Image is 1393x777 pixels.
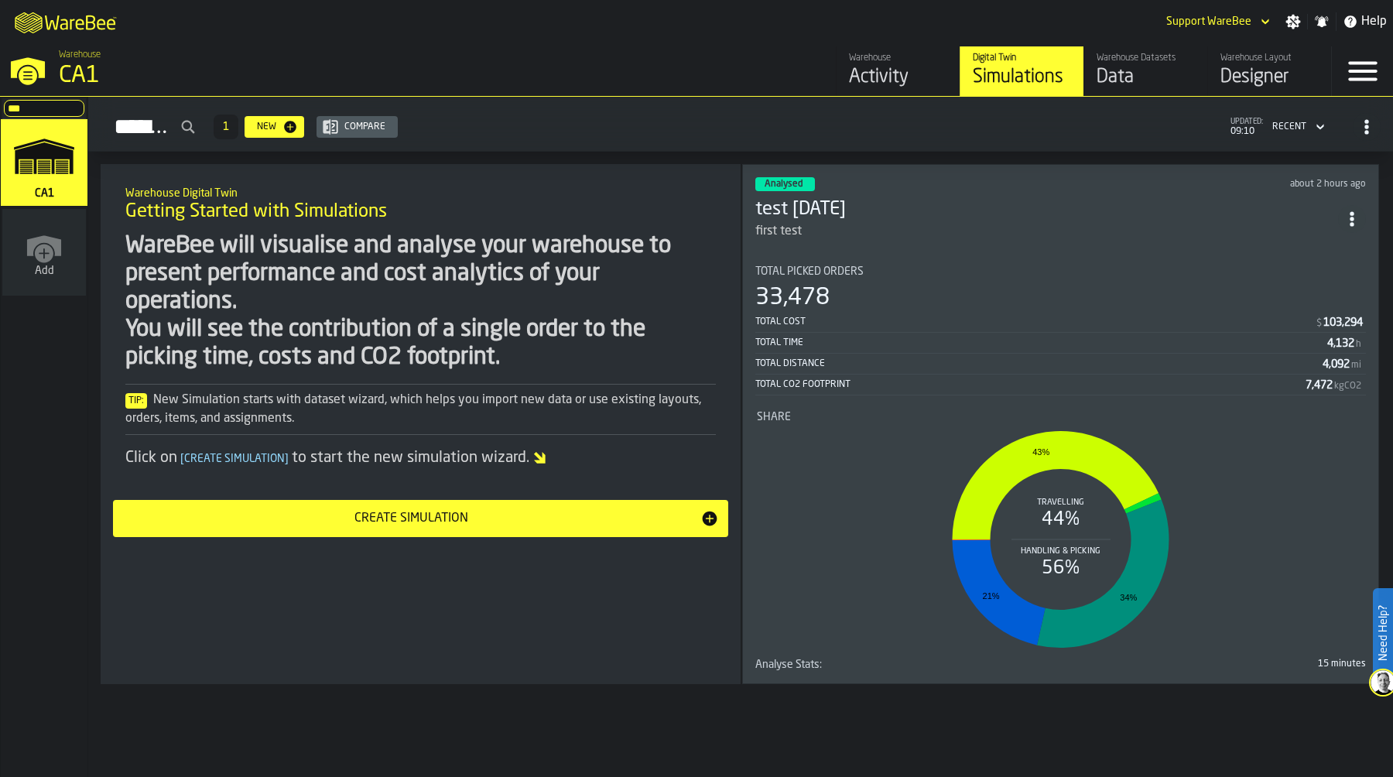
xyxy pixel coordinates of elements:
[1356,339,1361,350] span: h
[1207,46,1331,96] a: link-to-/wh/i/76e2a128-1b54-4d66-80d4-05ae4c277723/designer
[1323,317,1363,329] div: Stat Value
[757,411,1364,423] div: Title
[755,253,1366,671] section: card-SimulationDashboardCard-analyzed
[973,65,1071,90] div: Simulations
[125,232,716,371] div: WareBee will visualise and analyse your warehouse to present performance and cost analytics of yo...
[125,200,387,224] span: Getting Started with Simulations
[59,50,101,60] span: Warehouse
[1279,14,1307,29] label: button-toggle-Settings
[251,122,282,132] div: New
[1306,379,1333,392] div: Stat Value
[285,454,289,464] span: ]
[101,164,741,684] div: ItemListCard-
[223,122,229,132] span: 1
[1316,318,1322,329] span: $
[755,358,1323,369] div: Total Distance
[1337,12,1393,31] label: button-toggle-Help
[1272,122,1306,132] div: DropdownMenuValue-4
[757,411,1364,655] div: stat-Share
[1332,46,1393,96] label: button-toggle-Menu
[180,454,184,464] span: [
[32,187,57,200] span: CA1
[755,337,1327,348] div: Total Time
[1083,46,1207,96] a: link-to-/wh/i/76e2a128-1b54-4d66-80d4-05ae4c277723/data
[836,46,960,96] a: link-to-/wh/i/76e2a128-1b54-4d66-80d4-05ae4c277723/feed/
[755,177,815,191] div: status-3 2
[338,122,392,132] div: Compare
[125,391,716,428] div: New Simulation starts with dataset wizard, which helps you import new data or use existing layout...
[1097,65,1195,90] div: Data
[755,197,1338,222] div: test 2025-09-16
[1308,14,1336,29] label: button-toggle-Notifications
[1166,15,1251,28] div: DropdownMenuValue-Support WareBee
[755,265,864,278] span: Total Picked Orders
[1064,659,1367,669] div: 15 minutes
[765,180,803,189] span: Analysed
[177,454,292,464] span: Create Simulation
[1220,53,1319,63] div: Warehouse Layout
[1361,12,1387,31] span: Help
[317,116,398,138] button: button-Compare
[755,284,830,312] div: 33,478
[245,116,304,138] button: button-New
[1,119,87,209] a: link-to-/wh/i/76e2a128-1b54-4d66-80d4-05ae4c277723/simulations
[2,209,86,299] a: link-to-/wh/new
[742,164,1379,684] div: ItemListCard-DashboardItemContainer
[113,176,728,232] div: title-Getting Started with Simulations
[849,53,947,63] div: Warehouse
[755,222,1338,241] div: first test
[59,62,477,90] div: CA1
[1092,179,1366,190] div: Updated: 24/09/2025, 06:47:28 Created: 16/09/2025, 19:46:11
[755,659,822,671] span: Analyse Stats:
[125,447,716,469] div: Click on to start the new simulation wizard.
[849,65,947,90] div: Activity
[755,265,1366,278] div: Title
[755,659,1058,671] div: Title
[755,659,1366,671] div: stat-Analyse Stats:
[755,197,1338,222] h3: test [DATE]
[35,265,54,277] span: Add
[1230,118,1263,126] span: updated:
[1160,12,1273,31] div: DropdownMenuValue-Support WareBee
[88,97,1393,152] h2: button-Simulations
[755,222,802,241] div: first test
[207,115,245,139] div: ButtonLoadMore-Load More-Prev-First-Last
[1334,381,1361,392] span: kgCO2
[1327,337,1354,350] div: Stat Value
[1351,360,1361,371] span: mi
[755,379,1306,390] div: Total CO2 Footprint
[755,317,1315,327] div: Total Cost
[757,411,791,423] span: Share
[1220,65,1319,90] div: Designer
[1374,590,1391,676] label: Need Help?
[960,46,1083,96] a: link-to-/wh/i/76e2a128-1b54-4d66-80d4-05ae4c277723/simulations
[125,393,147,409] span: Tip:
[1097,53,1195,63] div: Warehouse Datasets
[122,509,700,528] div: Create Simulation
[755,265,1366,395] div: stat-Total Picked Orders
[973,53,1071,63] div: Digital Twin
[125,184,716,200] h2: Sub Title
[1266,118,1328,136] div: DropdownMenuValue-4
[1230,126,1263,137] span: 09:10
[1323,358,1350,371] div: Stat Value
[113,500,728,537] button: button-Create Simulation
